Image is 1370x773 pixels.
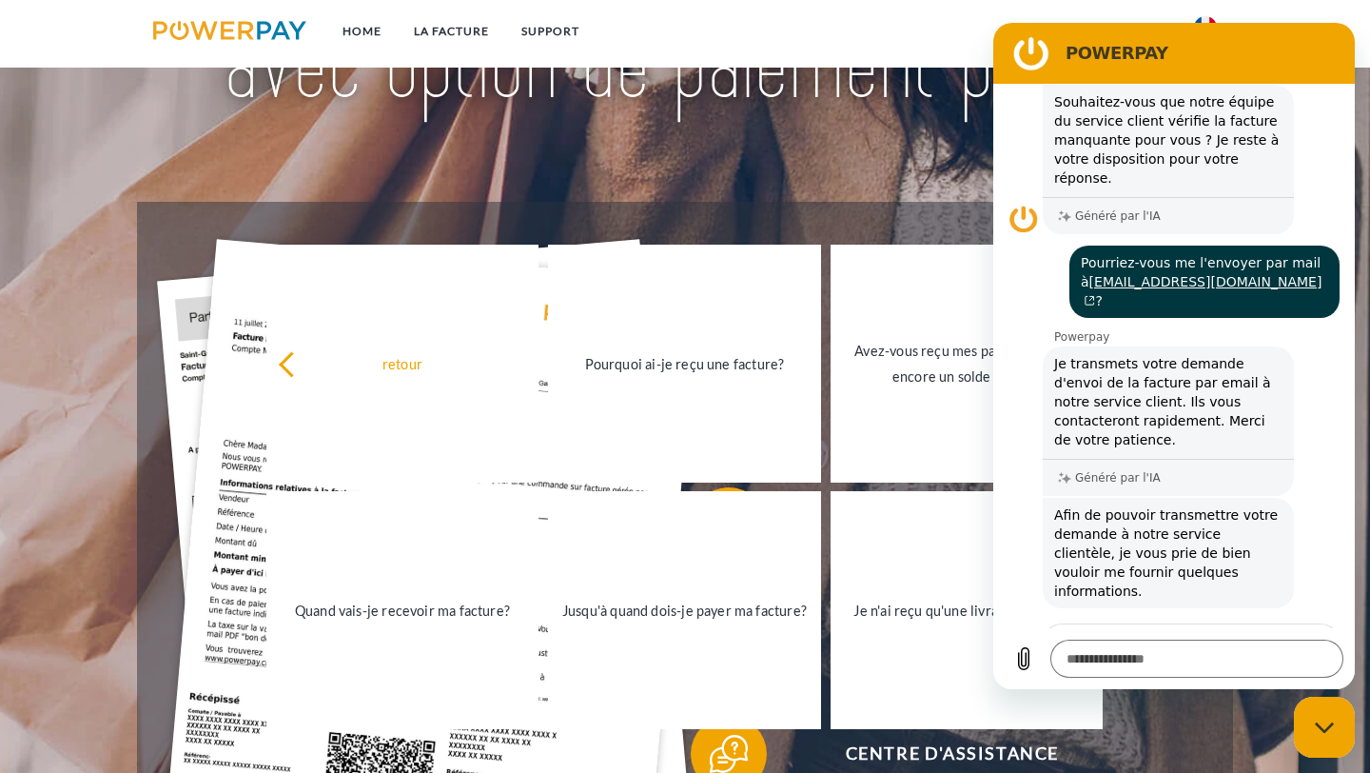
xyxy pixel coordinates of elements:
iframe: Bouton de lancement de la fenêtre de messagerie, conversation en cours [1294,697,1355,758]
a: LA FACTURE [398,14,505,49]
div: Avez-vous reçu mes paiements, ai-je encore un solde ouvert? [842,338,1092,389]
a: Home [326,14,398,49]
div: Je n'ai reçu qu'une livraison partielle [842,597,1092,623]
a: CG [1127,14,1178,49]
a: Support [505,14,596,49]
div: Jusqu'à quand dois-je payer ma facture? [559,597,810,623]
iframe: Fenêtre de messagerie [993,23,1355,689]
a: Avez-vous reçu mes paiements, ai-je encore un solde ouvert? [831,245,1104,483]
img: fr [1194,16,1217,39]
div: retour [278,350,528,376]
div: Quand vais-je recevoir ma facture? [278,597,528,623]
div: Pourquoi ai-je reçu une facture? [559,350,810,376]
img: logo-powerpay.svg [153,21,306,40]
